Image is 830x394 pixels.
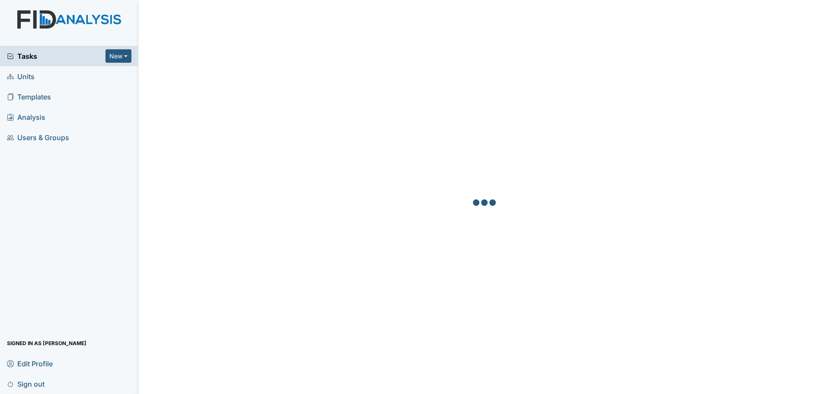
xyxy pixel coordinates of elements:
[7,70,35,83] span: Units
[7,357,53,370] span: Edit Profile
[7,110,45,124] span: Analysis
[7,131,69,144] span: Users & Groups
[7,377,45,391] span: Sign out
[105,49,131,63] button: New
[7,90,51,103] span: Templates
[7,336,86,350] span: Signed in as [PERSON_NAME]
[7,51,105,61] a: Tasks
